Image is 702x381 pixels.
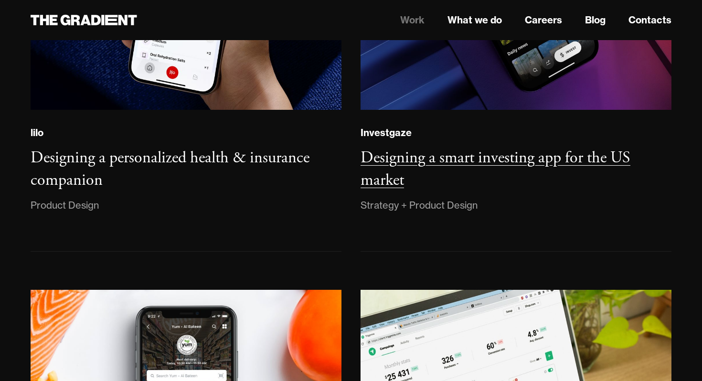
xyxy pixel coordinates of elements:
[31,148,309,191] h3: Designing a personalized health & insurance companion
[628,13,671,27] a: Contacts
[525,13,562,27] a: Careers
[361,198,478,213] div: Strategy + Product Design
[31,198,99,213] div: Product Design
[361,127,412,139] div: Investgaze
[585,13,606,27] a: Blog
[361,148,630,191] h3: Designing a smart investing app for the US market
[447,13,502,27] a: What we do
[400,13,425,27] a: Work
[31,127,43,139] div: lilo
